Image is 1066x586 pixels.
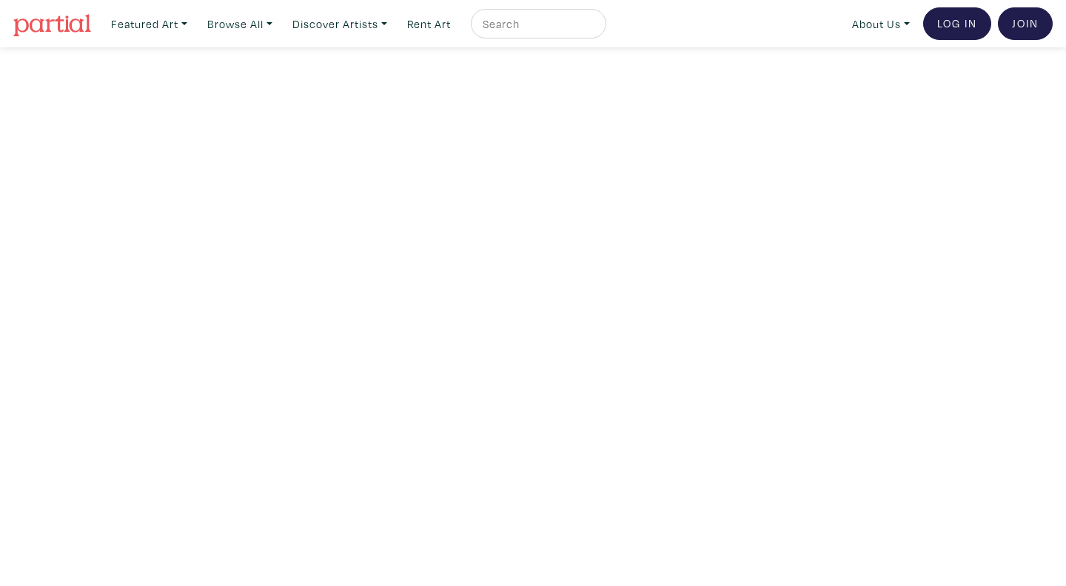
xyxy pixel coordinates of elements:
a: Join [998,7,1053,40]
a: Rent Art [400,9,457,39]
a: Discover Artists [286,9,394,39]
a: Featured Art [104,9,194,39]
a: About Us [845,9,916,39]
input: Search [481,15,592,33]
a: Log In [923,7,991,40]
a: Browse All [201,9,279,39]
